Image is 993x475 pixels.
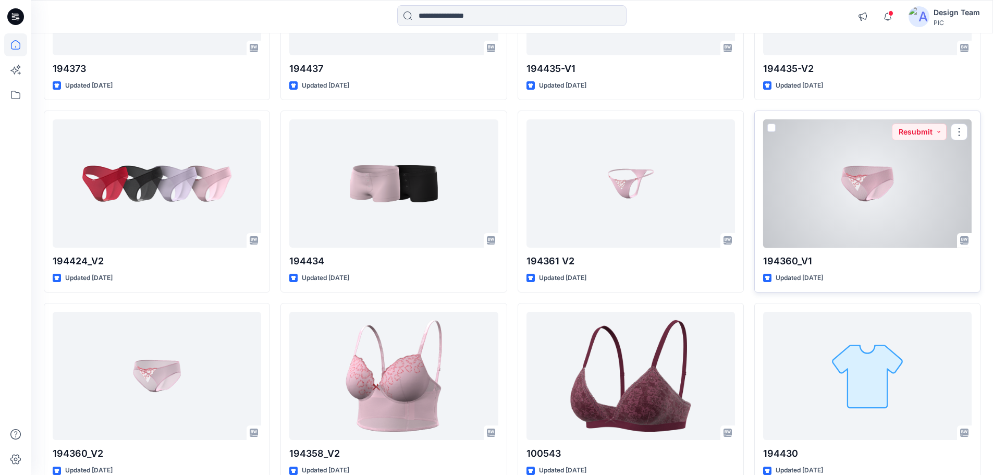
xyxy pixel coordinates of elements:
div: Design Team [934,6,980,19]
p: Updated [DATE] [776,80,823,91]
a: 194360_V2 [53,312,261,441]
a: 194358_V2 [289,312,498,441]
p: 194435-V2 [763,62,972,76]
p: 194430 [763,446,972,461]
p: 194373 [53,62,261,76]
a: 194361 V2 [526,119,735,248]
p: 194360_V2 [53,446,261,461]
p: Updated [DATE] [302,273,349,284]
a: 100543 [526,312,735,441]
p: 194437 [289,62,498,76]
p: 194361 V2 [526,254,735,269]
div: PIC [934,19,980,27]
p: 194360_V1 [763,254,972,269]
p: Updated [DATE] [65,273,113,284]
p: 100543 [526,446,735,461]
p: Updated [DATE] [539,80,586,91]
p: 194424_V2 [53,254,261,269]
p: 194434 [289,254,498,269]
p: Updated [DATE] [539,273,586,284]
p: Updated [DATE] [302,80,349,91]
p: 194435-V1 [526,62,735,76]
p: 194358_V2 [289,446,498,461]
a: 194434 [289,119,498,248]
p: Updated [DATE] [776,273,823,284]
a: 194430 [763,312,972,441]
img: avatar [909,6,929,27]
a: 194360_V1 [763,119,972,248]
a: 194424_V2 [53,119,261,248]
p: Updated [DATE] [65,80,113,91]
